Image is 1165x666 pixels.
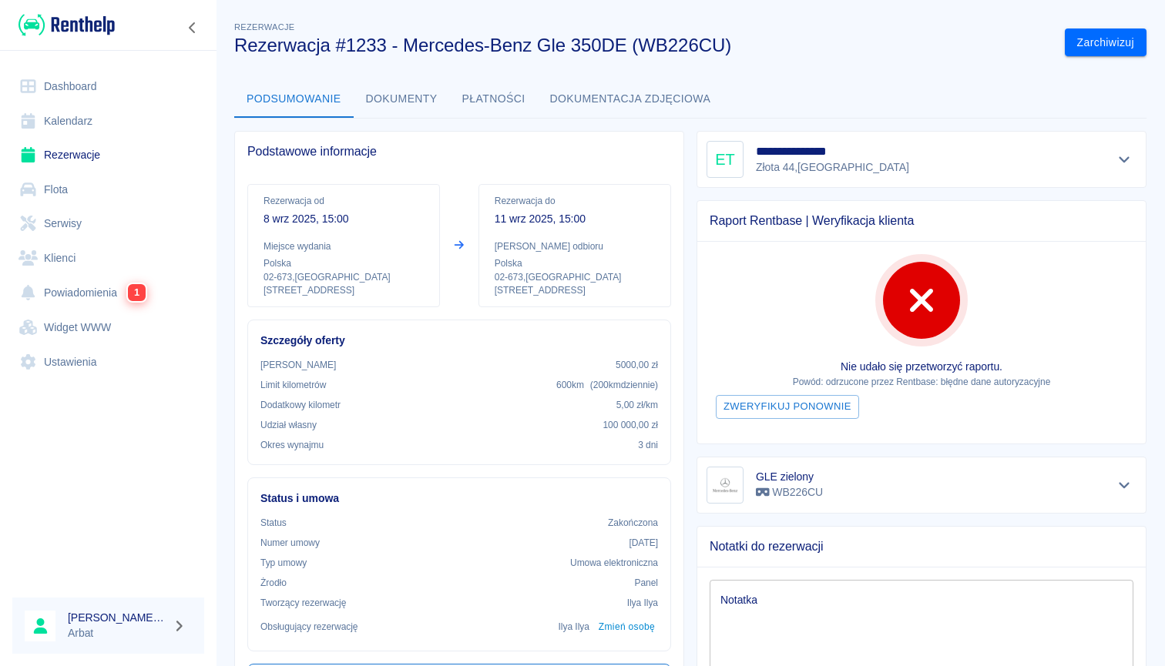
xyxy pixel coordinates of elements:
[12,172,204,207] a: Flota
[716,395,859,419] button: Zweryfikuj ponownie
[260,418,317,432] p: Udział własny
[495,270,655,284] p: 02-673 , [GEOGRAPHIC_DATA]
[603,418,658,432] p: 100 000,00 zł
[260,620,358,634] p: Obsługujący rezerwację
[570,556,658,570] p: Umowa elektroniczna
[68,610,166,625] h6: [PERSON_NAME] [PERSON_NAME]
[556,378,658,392] p: 600 km
[635,576,659,590] p: Panel
[260,438,324,452] p: Okres wynajmu
[264,256,424,270] p: Polska
[616,358,658,372] p: 5000,00 zł
[710,539,1133,554] span: Notatki do rezerwacji
[260,516,287,530] p: Status
[264,284,424,297] p: [STREET_ADDRESS]
[756,469,823,484] h6: GLE zielony
[260,358,336,372] p: [PERSON_NAME]
[616,398,658,412] p: 5,00 zł /km
[710,470,740,500] img: Image
[627,596,658,610] p: Ilya Ilya
[495,256,655,270] p: Polska
[260,490,658,507] h6: Status i umowa
[12,275,204,310] a: Powiadomienia1
[264,239,424,253] p: Miejsce wydania
[260,596,346,610] p: Tworzący rezerwację
[12,310,204,345] a: Widget WWW
[710,213,1133,229] span: Raport Rentbase | Weryfikacja klienta
[638,438,658,452] p: 3 dni
[260,536,320,550] p: Numer umowy
[260,556,307,570] p: Typ umowy
[12,69,204,104] a: Dashboard
[707,141,744,178] div: ET
[234,22,294,32] span: Rezerwacje
[12,206,204,241] a: Serwisy
[590,380,658,390] span: ( 200 km dziennie )
[260,378,326,392] p: Limit kilometrów
[608,516,658,530] p: Zakończona
[260,333,658,349] h6: Szczegóły oferty
[710,359,1133,375] p: Nie udało się przetworzyć raportu.
[1112,149,1137,170] button: Pokaż szczegóły
[18,12,115,38] img: Renthelp logo
[234,35,1053,56] h3: Rezerwacja #1233 - Mercedes-Benz Gle 350DE (WB226CU)
[181,18,204,38] button: Zwiń nawigację
[354,81,450,118] button: Dokumenty
[710,375,1133,389] p: Powód: odrzucone przez Rentbase: błędne dane autoryzacyjne
[495,211,655,227] p: 11 wrz 2025, 15:00
[12,345,204,380] a: Ustawienia
[234,81,354,118] button: Podsumowanie
[12,12,115,38] a: Renthelp logo
[264,194,424,208] p: Rezerwacja od
[756,484,823,500] p: WB226CU
[128,284,146,301] span: 1
[495,194,655,208] p: Rezerwacja do
[12,241,204,276] a: Klienci
[1065,28,1147,57] button: Zarchiwizuj
[264,211,424,227] p: 8 wrz 2025, 15:00
[495,239,655,253] p: [PERSON_NAME] odbioru
[260,398,341,412] p: Dodatkowy kilometr
[538,81,724,118] button: Dokumentacja zdjęciowa
[68,625,166,641] p: Arbat
[450,81,538,118] button: Płatności
[12,138,204,172] a: Rezerwacje
[495,284,655,297] p: [STREET_ADDRESS]
[1112,474,1137,496] button: Pokaż szczegóły
[559,620,589,634] p: Ilya Ilya
[247,144,671,159] span: Podstawowe informacje
[596,616,658,638] button: Zmień osobę
[260,576,287,590] p: Żrodło
[12,104,204,139] a: Kalendarz
[629,536,658,550] p: [DATE]
[264,270,424,284] p: 02-673 , [GEOGRAPHIC_DATA]
[756,159,909,176] p: Złota 44 , [GEOGRAPHIC_DATA]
